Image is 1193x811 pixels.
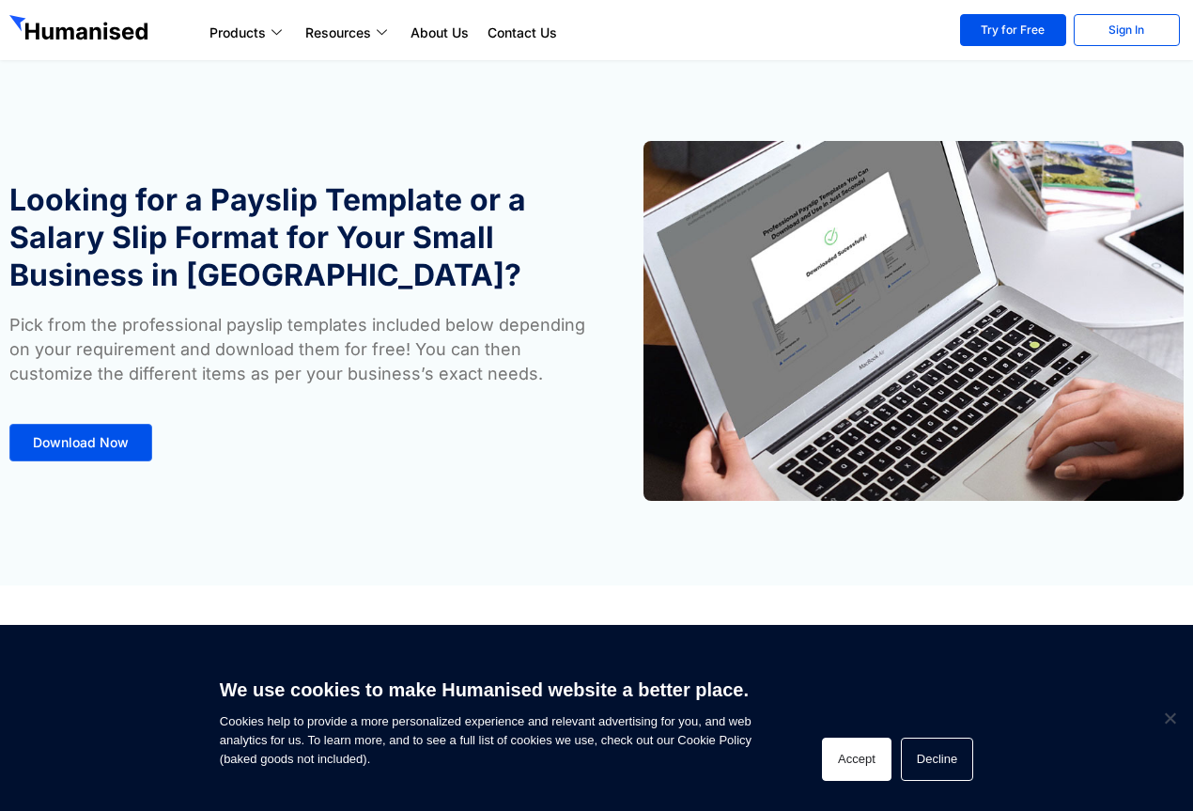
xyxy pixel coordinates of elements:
[220,667,751,769] span: Cookies help to provide a more personalized experience and relevant advertising for you, and web ...
[296,22,401,44] a: Resources
[9,424,152,461] a: Download Now
[401,22,478,44] a: About Us
[33,436,129,449] span: Download Now
[9,313,587,386] p: Pick from the professional payslip templates included below depending on your requirement and dow...
[478,22,566,44] a: Contact Us
[901,738,973,781] button: Decline
[822,738,891,781] button: Accept
[9,181,587,294] h1: Looking for a Payslip Template or a Salary Slip Format for Your Small Business in [GEOGRAPHIC_DATA]?
[960,14,1066,46] a: Try for Free
[1074,14,1180,46] a: Sign In
[9,15,152,45] img: GetHumanised Logo
[200,22,296,44] a: Products
[1160,709,1179,727] span: Decline
[220,677,751,703] h6: We use cookies to make Humanised website a better place.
